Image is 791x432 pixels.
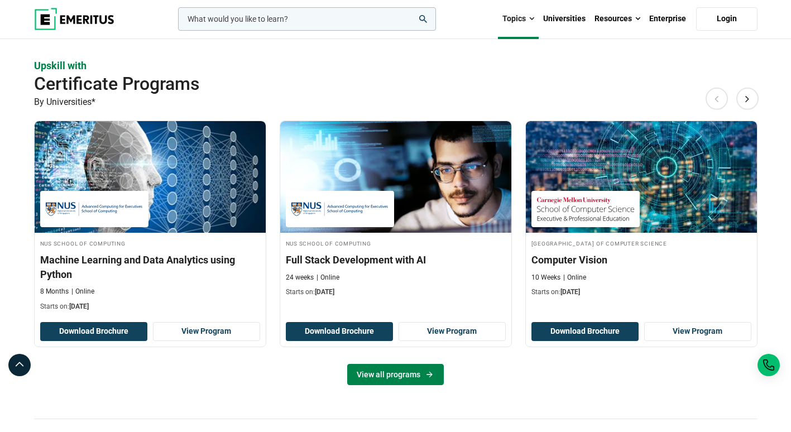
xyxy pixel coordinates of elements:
[560,288,580,296] span: [DATE]
[153,322,260,341] a: View Program
[531,322,639,341] button: Download Brochure
[35,121,266,317] a: AI and Machine Learning Course by NUS School of Computing - September 30, 2025 NUS School of Comp...
[40,287,69,296] p: 8 Months
[280,121,511,303] a: Coding Course by NUS School of Computing - September 30, 2025 NUS School of Computing NUS School ...
[531,253,751,267] h3: Computer Vision
[34,95,758,109] p: By Universities*
[280,121,511,233] img: Full Stack Development with AI | Online Coding Course
[40,238,260,248] h4: NUS School of Computing
[399,322,506,341] a: View Program
[71,287,94,296] p: Online
[526,121,757,303] a: Technology Course by Carnegie Mellon University School of Computer Science - February 26, 2026 Ca...
[531,238,751,248] h4: [GEOGRAPHIC_DATA] of Computer Science
[286,253,506,267] h3: Full Stack Development with AI
[34,73,685,95] h2: Certificate Programs
[644,322,751,341] a: View Program
[291,196,389,222] img: NUS School of Computing
[696,7,758,31] a: Login
[286,287,506,297] p: Starts on:
[40,253,260,281] h3: Machine Learning and Data Analytics using Python
[317,273,339,282] p: Online
[526,121,757,233] img: Computer Vision | Online Technology Course
[706,87,728,109] button: Previous
[46,196,143,222] img: NUS School of Computing
[531,287,751,297] p: Starts on:
[34,59,758,73] p: Upskill with
[347,364,444,385] a: View all programs
[40,322,147,341] button: Download Brochure
[286,273,314,282] p: 24 weeks
[286,238,506,248] h4: NUS School of Computing
[537,196,634,222] img: Carnegie Mellon University School of Computer Science
[563,273,586,282] p: Online
[286,322,393,341] button: Download Brochure
[315,288,334,296] span: [DATE]
[35,121,266,233] img: Machine Learning and Data Analytics using Python | Online AI and Machine Learning Course
[40,302,260,311] p: Starts on:
[736,87,759,109] button: Next
[178,7,436,31] input: woocommerce-product-search-field-0
[531,273,560,282] p: 10 Weeks
[69,303,89,310] span: [DATE]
